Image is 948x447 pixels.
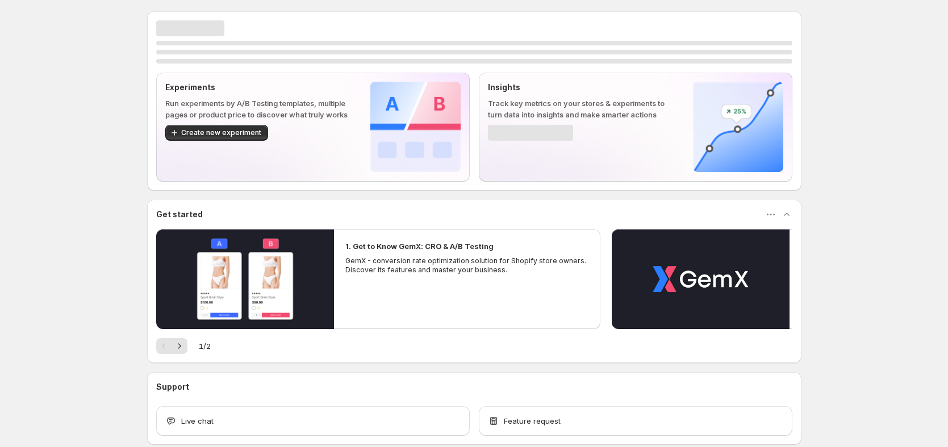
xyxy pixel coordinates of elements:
[181,415,214,427] span: Live chat
[172,338,187,354] button: Next
[612,229,790,329] button: Play video
[504,415,561,427] span: Feature request
[156,381,189,393] h3: Support
[165,125,268,141] button: Create new experiment
[181,128,261,137] span: Create new experiment
[156,209,203,220] h3: Get started
[165,98,352,120] p: Run experiments by A/B Testing templates, multiple pages or product price to discover what truly ...
[156,229,334,329] button: Play video
[345,256,590,275] p: GemX - conversion rate optimization solution for Shopify store owners. Discover its features and ...
[693,82,783,172] img: Insights
[488,82,675,93] p: Insights
[488,98,675,120] p: Track key metrics on your stores & experiments to turn data into insights and make smarter actions
[345,241,494,252] h2: 1. Get to Know GemX: CRO & A/B Testing
[370,82,461,172] img: Experiments
[165,82,352,93] p: Experiments
[199,340,211,352] span: 1 / 2
[156,338,187,354] nav: Pagination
